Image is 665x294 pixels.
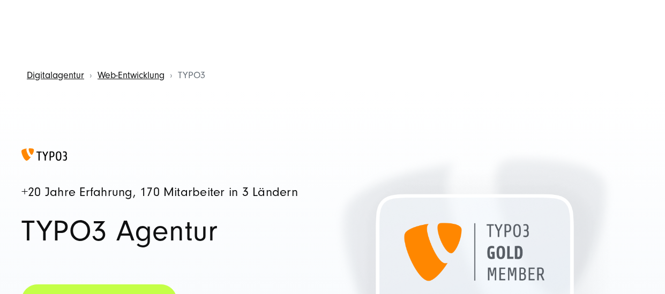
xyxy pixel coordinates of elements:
a: Digitalagentur [27,70,84,81]
a: Web-Entwicklung [98,70,165,81]
img: TYPO3 Agentur Logo farbig [21,148,67,161]
h1: TYPO3 Agentur [21,216,306,246]
h4: +20 Jahre Erfahrung, 170 Mitarbeiter in 3 Ländern [21,186,306,199]
span: TYPO3 [178,70,205,81]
